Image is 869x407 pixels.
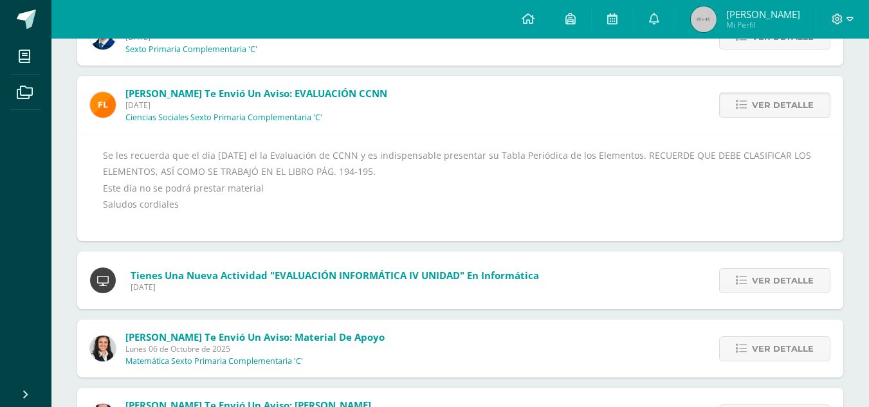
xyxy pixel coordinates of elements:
img: 45x45 [691,6,717,32]
span: Ver detalle [752,93,814,117]
span: Ver detalle [752,269,814,293]
span: Lunes 06 de Octubre de 2025 [125,343,385,354]
span: Tienes una nueva actividad "EVALUACIÓN INFORMÁTICA IV UNIDAD" En Informática [131,269,539,282]
img: 00e92e5268842a5da8ad8efe5964f981.png [90,92,116,118]
div: Se les recuerda que el día [DATE] el la Evaluación de CCNN y es indispensable presentar su Tabla ... [103,147,818,228]
span: [PERSON_NAME] [726,8,800,21]
span: [DATE] [131,282,539,293]
span: Ver detalle [752,337,814,361]
span: [PERSON_NAME] te envió un aviso: Material de apoyo [125,330,385,343]
p: Ciencias Sociales Sexto Primaria Complementaria 'C' [125,113,322,123]
span: [PERSON_NAME] te envió un aviso: EVALUACIÓN CCNN [125,87,387,100]
span: Mi Perfil [726,19,800,30]
img: b15e54589cdbd448c33dd63f135c9987.png [90,336,116,361]
p: Matemática Sexto Primaria Complementaria 'C' [125,356,303,366]
p: Sexto Primaria Complementaria 'C' [125,44,257,55]
span: [DATE] [125,100,387,111]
